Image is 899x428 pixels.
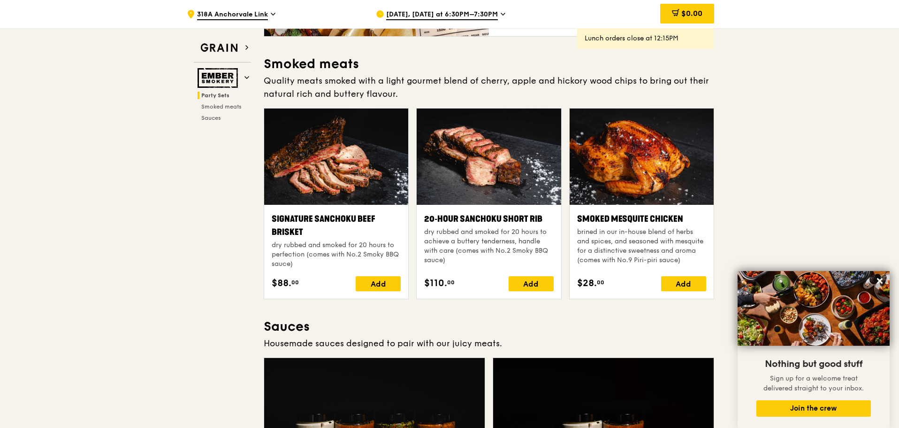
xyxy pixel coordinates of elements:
[661,276,706,291] div: Add
[198,39,241,56] img: Grain web logo
[264,74,714,101] div: Quality meats smoked with a light gourmet blend of cherry, apple and hickory wood chips to bring ...
[577,212,706,226] div: Smoked Mesquite Chicken
[264,337,714,350] div: Housemade sauces designed to pair with our juicy meats.
[585,34,707,43] div: Lunch orders close at 12:15PM
[597,279,604,286] span: 00
[264,55,714,72] h3: Smoked meats
[272,241,401,269] div: dry rubbed and smoked for 20 hours to perfection (comes with No.2 Smoky BBQ sauce)
[763,374,864,392] span: Sign up for a welcome treat delivered straight to your inbox.
[201,115,221,121] span: Sauces
[872,273,887,288] button: Close
[386,10,498,20] span: [DATE], [DATE] at 6:30PM–7:30PM
[447,279,455,286] span: 00
[198,68,241,88] img: Ember Smokery web logo
[201,103,241,110] span: Smoked meats
[201,92,229,99] span: Party Sets
[765,358,862,370] span: Nothing but good stuff
[272,212,401,239] div: Signature Sanchoku Beef Brisket
[509,276,554,291] div: Add
[577,276,597,290] span: $28.
[577,227,706,265] div: brined in our in-house blend of herbs and spices, and seasoned with mesquite for a distinctive sw...
[272,276,291,290] span: $88.
[264,318,714,335] h3: Sauces
[356,276,401,291] div: Add
[738,271,890,346] img: DSC07876-Edit02-Large.jpeg
[424,212,553,226] div: 20‑hour Sanchoku Short Rib
[424,276,447,290] span: $110.
[681,9,702,18] span: $0.00
[197,10,268,20] span: 318A Anchorvale Link
[756,400,871,417] button: Join the crew
[291,279,299,286] span: 00
[424,227,553,265] div: dry rubbed and smoked for 20 hours to achieve a buttery tenderness, handle with care (comes with ...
